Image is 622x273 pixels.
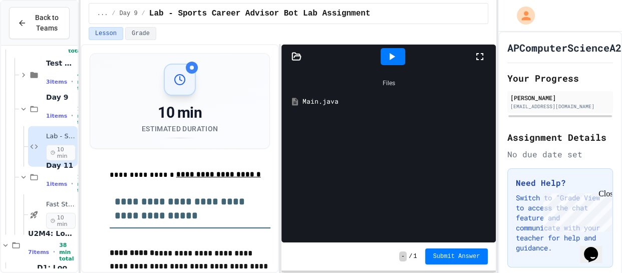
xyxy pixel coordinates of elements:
[71,78,73,86] span: •
[142,124,218,134] div: Estimated Duration
[46,200,76,209] span: Fast Start
[77,106,92,126] span: 10 min total
[46,181,67,187] span: 1 items
[516,177,604,189] h3: Need Help?
[97,10,108,18] span: ...
[125,27,156,40] button: Grade
[53,248,55,256] span: •
[142,10,145,18] span: /
[37,263,76,272] span: D1: Looping - While Loops
[28,229,76,238] span: U2M4: Looping
[399,251,407,261] span: -
[28,249,49,255] span: 7 items
[77,72,92,92] span: 40 min total
[46,213,76,229] span: 10 min
[142,104,218,122] div: 10 min
[409,252,412,260] span: /
[510,103,610,110] div: [EMAIL_ADDRESS][DOMAIN_NAME]
[77,174,92,194] span: 10 min total
[413,252,417,260] span: 1
[59,242,76,262] span: 38 min total
[4,4,69,64] div: Chat with us now!Close
[46,132,76,141] span: Lab - Sports Career Advisor Bot Lab Assignment
[580,233,612,263] iframe: chat widget
[46,145,76,161] span: 10 min
[46,161,76,170] span: Day 11
[71,180,73,188] span: •
[286,74,491,93] div: Files
[425,248,488,264] button: Submit Answer
[539,189,612,232] iframe: chat widget
[46,59,76,68] span: Test Review (40 mins)
[149,8,371,20] span: Lab - Sports Career Advisor Bot Lab Assignment
[46,79,67,85] span: 3 items
[433,252,480,260] span: Submit Answer
[507,148,613,160] div: No due date set
[46,113,67,119] span: 1 items
[510,93,610,102] div: [PERSON_NAME]
[120,10,138,18] span: Day 9
[71,112,73,120] span: •
[9,7,70,39] button: Back to Teams
[112,10,115,18] span: /
[302,97,490,107] div: Main.java
[89,27,123,40] button: Lesson
[33,13,61,34] span: Back to Teams
[507,71,613,85] h2: Your Progress
[46,93,76,102] span: Day 9
[516,193,604,253] p: Switch to "Grade View" to access the chat feature and communicate with your teacher for help and ...
[506,4,537,27] div: My Account
[507,130,613,144] h2: Assignment Details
